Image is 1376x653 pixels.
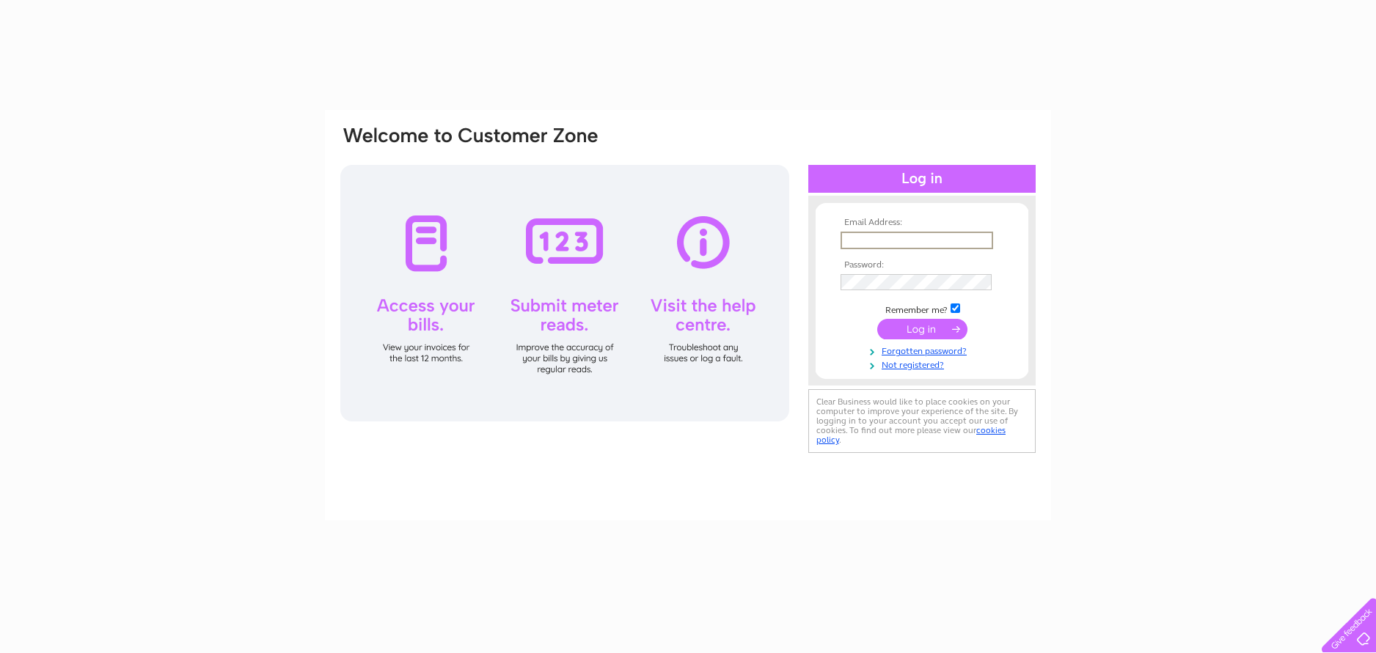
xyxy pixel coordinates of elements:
td: Remember me? [837,301,1007,316]
input: Submit [877,319,967,339]
th: Email Address: [837,218,1007,228]
th: Password: [837,260,1007,270]
a: Forgotten password? [841,343,1007,357]
div: Clear Business would like to place cookies on your computer to improve your experience of the sit... [808,389,1036,453]
a: Not registered? [841,357,1007,371]
a: cookies policy [816,425,1006,445]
